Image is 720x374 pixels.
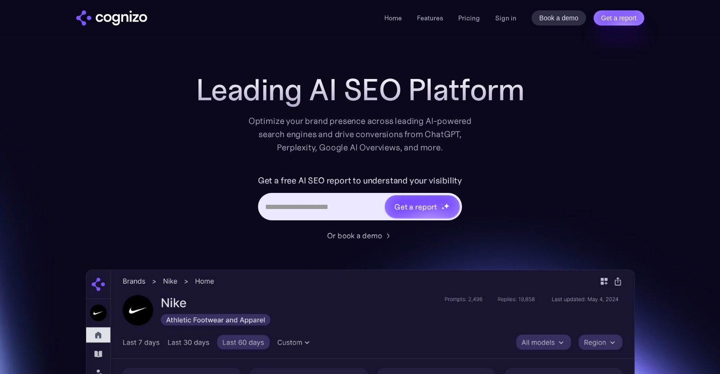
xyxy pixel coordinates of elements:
[258,173,462,225] form: Hero URL Input Form
[458,14,480,22] a: Pricing
[384,14,402,22] a: Home
[196,73,524,107] h1: Leading AI SEO Platform
[244,114,477,154] div: Optimize your brand presence across leading AI-powered search engines and drive conversions from ...
[76,10,147,26] img: cognizo logo
[495,12,516,24] a: Sign in
[417,14,443,22] a: Features
[441,207,444,210] img: star
[76,10,147,26] a: home
[327,230,382,241] div: Or book a demo
[594,10,644,26] a: Get a report
[258,173,462,188] label: Get a free AI SEO report to understand your visibility
[532,10,586,26] a: Book a demo
[384,194,461,219] a: Get a reportstarstarstar
[444,203,450,209] img: star
[327,230,393,241] a: Or book a demo
[394,201,437,212] div: Get a report
[441,203,443,205] img: star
